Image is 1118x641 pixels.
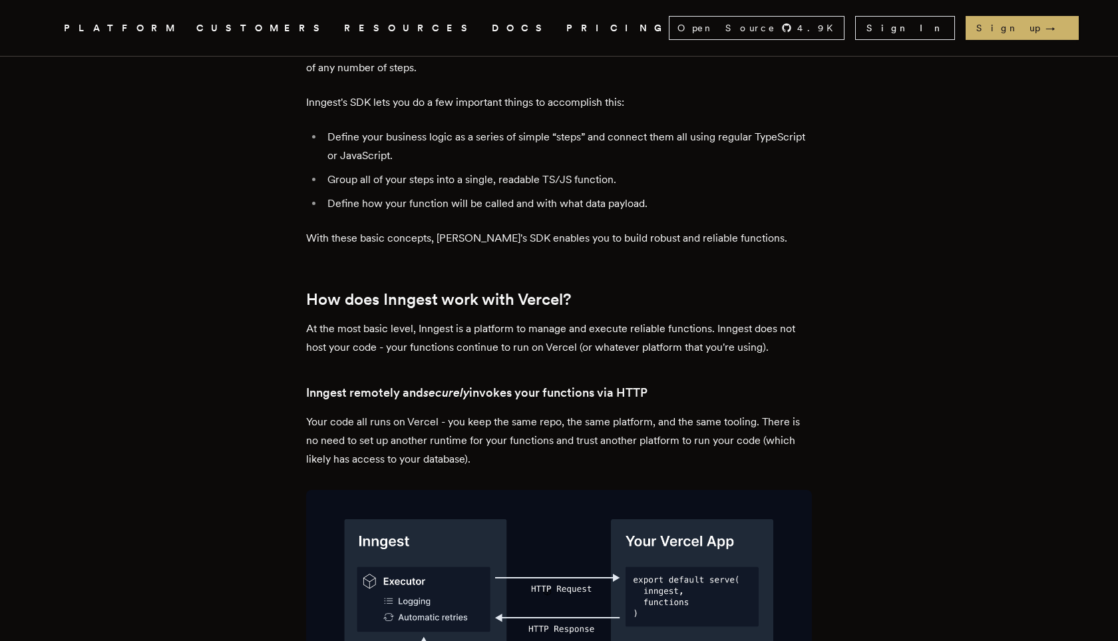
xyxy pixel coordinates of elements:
p: Your code all runs on Vercel - you keep the same repo, the same platform, and the same tooling. T... [306,413,812,469]
a: PRICING [566,20,669,37]
li: Define how your function will be called and with what data payload. [323,194,812,213]
span: → [1045,21,1068,35]
p: Inngest is a platform built to run reliable functions. It is designed to handle complex workloads... [306,40,812,77]
li: Define your business logic as a series of simple “steps” and connect them all using regular TypeS... [323,128,812,165]
a: Sign up [966,16,1079,40]
li: Group all of your steps into a single, readable TS/JS function. [323,170,812,189]
h2: How does Inngest work with Vercel? [306,290,812,309]
a: Sign In [855,16,955,40]
p: With these basic concepts, [PERSON_NAME]'s SDK enables you to build robust and reliable functions. [306,229,812,248]
p: At the most basic level, Inngest is a platform to manage and execute reliable functions. Inngest ... [306,320,812,357]
a: CUSTOMERS [196,20,328,37]
a: DOCS [492,20,550,37]
em: securely [423,385,469,399]
span: Open Source [677,21,776,35]
span: 4.9 K [797,21,841,35]
button: RESOURCES [344,20,476,37]
p: Inngest's SDK lets you do a few important things to accomplish this: [306,93,812,112]
h3: Inngest remotely and invokes your functions via HTTP [306,383,812,402]
button: PLATFORM [64,20,180,37]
